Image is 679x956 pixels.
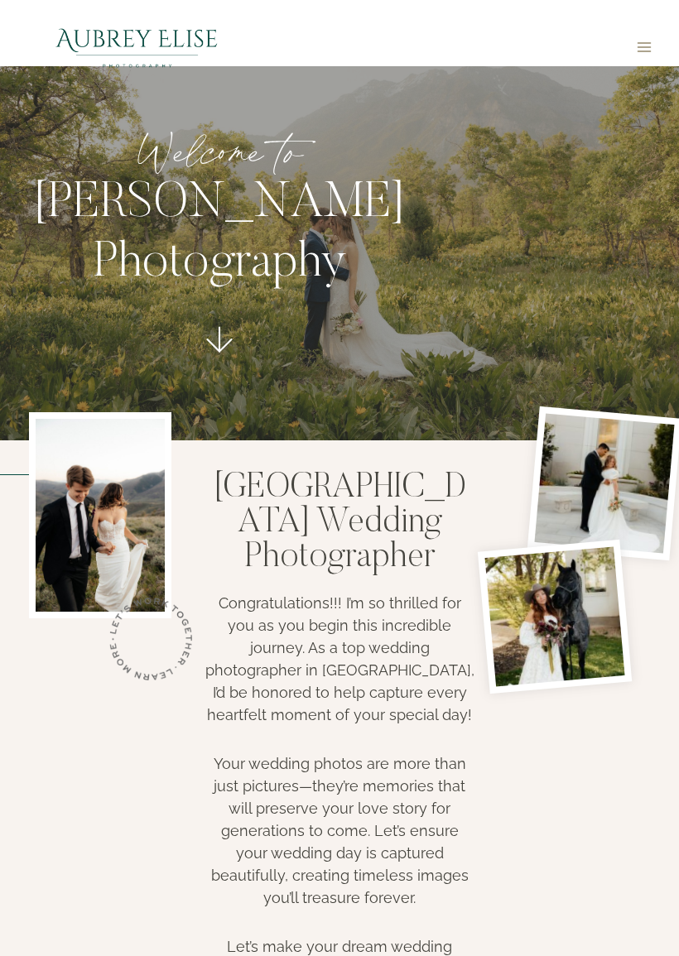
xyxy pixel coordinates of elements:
[7,121,432,183] p: Welcome to
[29,412,171,618] img: bride and groom holding hands running in the utah moutains
[203,592,475,726] p: Congratulations!!! I’m so thrilled for you as you begin this incredible journey. As a top wedding...
[7,175,432,294] p: [PERSON_NAME] Photography
[203,446,475,575] h1: [GEOGRAPHIC_DATA] Wedding Photographer
[203,752,475,909] p: Your wedding photos are more than just pictures—they’re memories that will preserve your love sto...
[628,34,659,60] button: Open menu
[477,540,631,694] img: bride with her horse and bouquet at the caledonia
